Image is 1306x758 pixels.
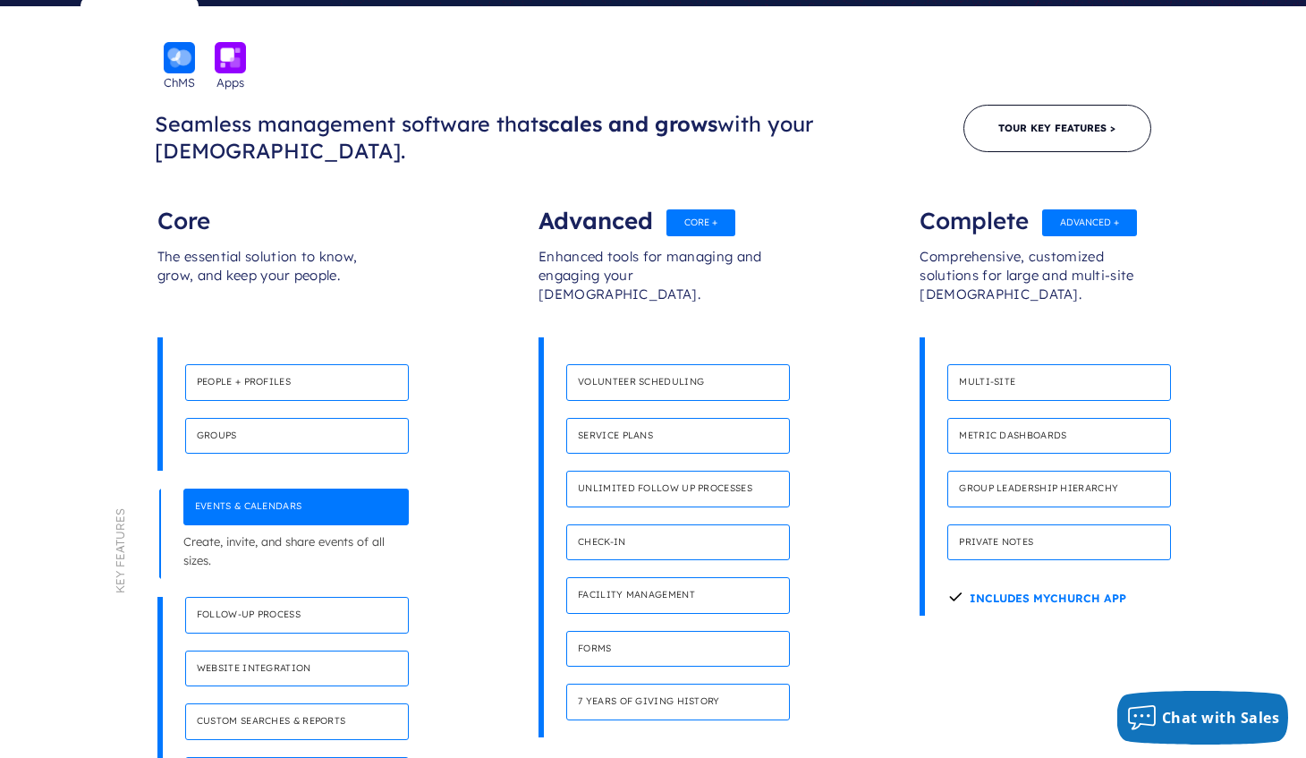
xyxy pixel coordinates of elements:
[164,73,195,91] span: ChMS
[920,230,1149,337] div: Comprehensive, customized solutions for large and multi-site [DEMOGRAPHIC_DATA].
[963,105,1151,152] a: Tour Key Features >
[920,194,1149,230] div: Complete
[566,471,790,507] h4: Unlimited follow up processes
[185,364,409,401] h4: People + Profiles
[215,42,246,73] img: icon_apps-bckgrnd-600x600-1.png
[155,111,963,166] h3: Seamless management software that with your [DEMOGRAPHIC_DATA].
[947,577,1126,615] h4: Includes Mychurch App
[164,42,195,73] img: icon_chms-bckgrnd-600x600-1.png
[566,577,790,614] h4: Facility management
[185,703,409,740] h4: Custom searches & reports
[157,194,386,230] div: Core
[183,525,409,577] p: Create, invite, and share events of all sizes.
[566,631,790,668] h4: Forms
[947,471,1171,507] h4: Group leadership hierarchy
[185,597,409,634] h4: Follow-up process
[185,418,409,455] h4: Groups
[1117,691,1289,745] button: Chat with Sales
[1162,708,1280,728] span: Chat with Sales
[183,489,409,525] h4: Events & calendars
[566,364,790,401] h4: Volunteer scheduling
[566,418,790,455] h4: Service plans
[947,364,1171,401] h4: Multi-site
[947,524,1171,561] h4: Private notes
[947,418,1171,455] h4: Metric dashboards
[539,111,717,137] span: scales and grows
[566,524,790,561] h4: Check-in
[185,651,409,687] h4: Website integration
[566,684,790,720] h4: 7 years of giving history
[216,73,244,91] span: Apps
[539,230,767,337] div: Enhanced tools for managing and engaging your [DEMOGRAPHIC_DATA].
[539,194,767,230] div: Advanced
[157,230,386,337] div: The essential solution to know, grow, and keep your people.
